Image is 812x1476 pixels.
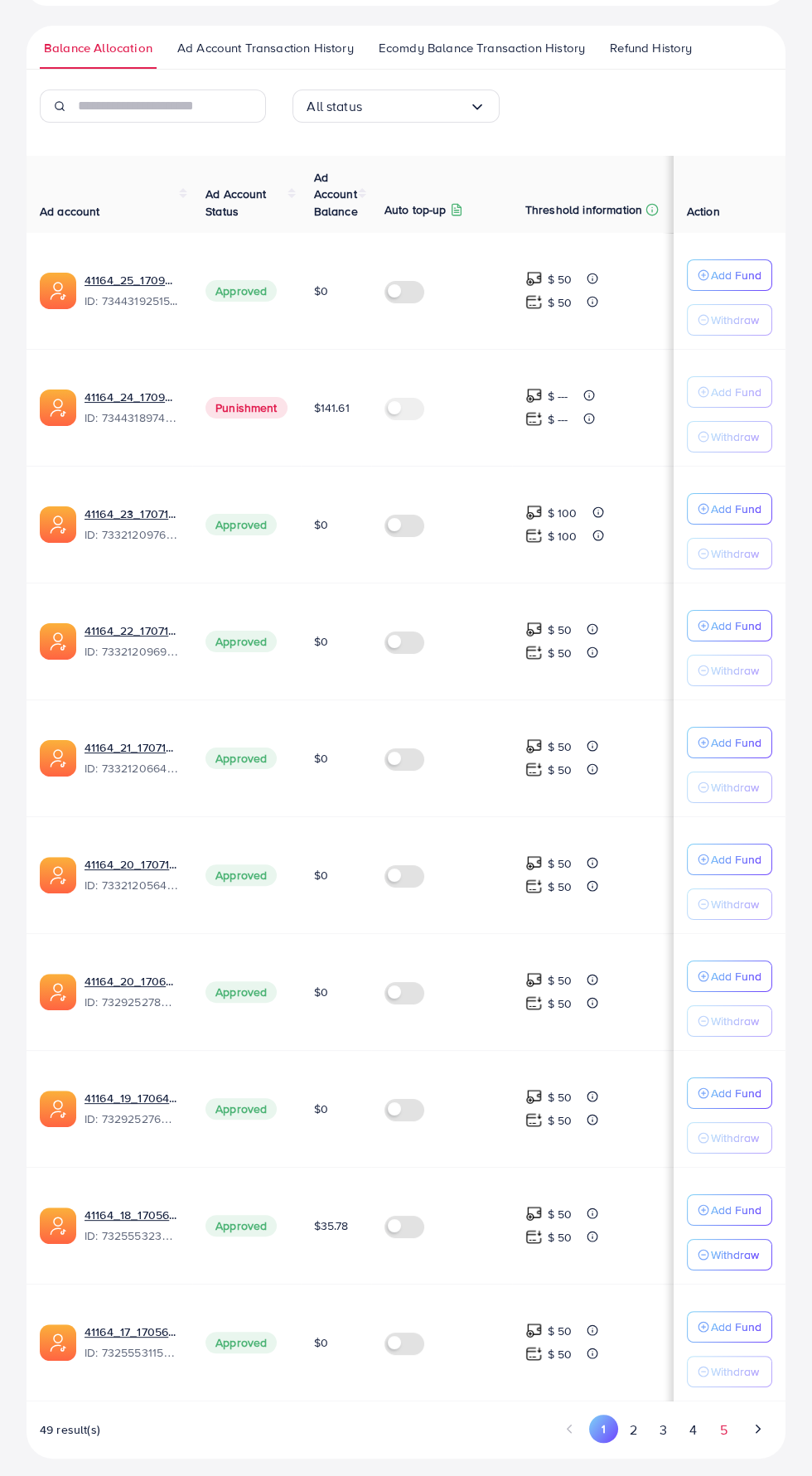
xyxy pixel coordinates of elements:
div: <span class='underline'>41164_25_1709982599082</span></br>7344319251534069762 [85,272,179,310]
span: ID: 7332120976240689154 [85,526,179,543]
img: ic-ads-acc.e4c84228.svg [40,1091,76,1127]
span: 49 result(s) [40,1421,100,1438]
img: ic-ads-acc.e4c84228.svg [40,740,76,777]
button: Add Fund [687,259,772,291]
span: Ad Account Status [205,186,267,219]
p: Withdraw [711,1011,759,1031]
button: Add Fund [687,493,772,525]
span: ID: 7344319251534069762 [85,293,179,309]
p: $ 50 [548,620,573,640]
a: 41164_20_1706474683598 [85,973,179,990]
button: Add Fund [687,610,772,641]
p: $ 50 [548,854,573,874]
button: Go to page 4 [679,1415,708,1445]
div: <span class='underline'>41164_17_1705613281037</span></br>7325553115980349442 [85,1324,179,1362]
img: top-up amount [525,293,543,311]
p: Threshold information [525,200,642,220]
div: Search for option [292,90,500,123]
button: Add Fund [687,1077,772,1109]
p: $ --- [548,409,568,429]
span: Approved [205,864,277,886]
button: Withdraw [687,538,772,569]
p: $ 50 [548,994,573,1014]
button: Go to page 5 [708,1415,738,1445]
span: $0 [314,283,328,299]
img: ic-ads-acc.e4c84228.svg [40,506,76,543]
img: top-up amount [525,644,543,661]
ul: Pagination [555,1415,772,1445]
p: Withdraw [711,777,759,797]
a: 41164_21_1707142387585 [85,739,179,756]
button: Add Fund [687,1194,772,1226]
img: ic-ads-acc.e4c84228.svg [40,623,76,660]
img: ic-ads-acc.e4c84228.svg [40,390,76,426]
img: top-up amount [525,410,543,428]
button: Withdraw [687,1005,772,1037]
span: Approved [205,981,277,1003]
span: Approved [205,1332,277,1353]
img: top-up amount [525,387,543,404]
img: top-up amount [525,1111,543,1129]
span: Approved [205,748,277,769]
span: $0 [314,516,328,533]
img: top-up amount [525,1228,543,1246]
img: top-up amount [525,971,543,989]
img: top-up amount [525,270,543,288]
span: Approved [205,1215,277,1236]
button: Go to page 1 [589,1415,618,1443]
span: Action [687,203,720,220]
span: ID: 7332120969684811778 [85,643,179,660]
button: Add Fund [687,844,772,875]
p: $ 50 [548,970,573,990]
span: ID: 7325553115980349442 [85,1344,179,1361]
iframe: Chat [742,1401,800,1464]
button: Withdraw [687,1356,772,1387]
a: 41164_20_1707142368069 [85,856,179,873]
span: Ad account [40,203,100,220]
img: ic-ads-acc.e4c84228.svg [40,1324,76,1361]
span: $0 [314,1101,328,1117]
p: Add Fund [711,1083,761,1103]
span: Refund History [610,39,692,57]
span: All status [307,94,362,119]
span: Ad Account Transaction History [177,39,354,57]
div: <span class='underline'>41164_18_1705613299404</span></br>7325553238722314241 [85,1207,179,1245]
p: Add Fund [711,1200,761,1220]
p: Add Fund [711,616,761,636]
p: Withdraw [711,310,759,330]
img: ic-ads-acc.e4c84228.svg [40,857,76,893]
div: <span class='underline'>41164_20_1706474683598</span></br>7329252780571557890 [85,973,179,1011]
img: top-up amount [525,1345,543,1362]
span: Approved [205,631,277,652]
span: Approved [205,514,277,535]
p: $ 50 [548,760,573,780]
p: Add Fund [711,733,761,753]
span: $141.61 [314,399,350,416]
span: Approved [205,280,277,302]
p: Add Fund [711,265,761,285]
p: $ 100 [548,503,578,523]
span: ID: 7329252760468127746 [85,1111,179,1127]
span: Ecomdy Balance Transaction History [379,39,585,57]
span: $0 [314,984,328,1000]
p: $ 50 [548,877,573,897]
a: 41164_22_1707142456408 [85,622,179,639]
span: Approved [205,1098,277,1120]
button: Withdraw [687,304,772,336]
span: Ad Account Balance [314,169,358,220]
p: Add Fund [711,966,761,986]
p: Add Fund [711,1317,761,1337]
div: <span class='underline'>41164_19_1706474666940</span></br>7329252760468127746 [85,1090,179,1128]
a: 41164_17_1705613281037 [85,1324,179,1340]
p: Withdraw [711,1362,759,1382]
p: $ 50 [548,1321,573,1341]
img: top-up amount [525,621,543,638]
button: Withdraw [687,1122,772,1154]
button: Go to page 3 [649,1415,679,1445]
p: $ 50 [548,737,573,757]
div: <span class='underline'>41164_22_1707142456408</span></br>7332120969684811778 [85,622,179,661]
div: <span class='underline'>41164_24_1709982576916</span></br>7344318974215340033 [85,389,179,427]
span: Balance Allocation [44,39,152,57]
img: ic-ads-acc.e4c84228.svg [40,974,76,1010]
img: top-up amount [525,1322,543,1339]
